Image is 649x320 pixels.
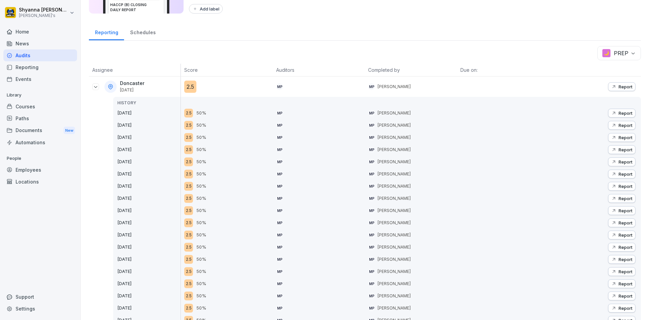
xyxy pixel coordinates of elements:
[378,220,411,226] p: [PERSON_NAME]
[3,38,77,49] div: News
[378,232,411,238] p: [PERSON_NAME]
[368,268,375,275] div: MP
[117,146,181,153] p: [DATE]
[117,100,181,106] p: HISTORY
[3,90,77,101] p: Library
[619,305,632,311] p: Report
[378,244,411,250] p: [PERSON_NAME]
[276,195,283,202] div: MP
[192,6,219,12] div: Add label
[619,281,632,286] p: Report
[368,83,375,90] div: MP
[196,195,206,202] p: 50%
[184,66,269,73] p: Score
[184,218,193,227] div: 2.5
[378,147,411,153] p: [PERSON_NAME]
[608,145,635,154] button: Report
[196,171,206,177] p: 50%
[276,122,283,129] div: MP
[184,194,193,203] div: 2.5
[196,207,206,214] p: 50%
[184,206,193,215] div: 2.5
[619,123,632,128] p: Report
[184,145,193,154] div: 2.5
[619,110,632,116] p: Report
[608,206,635,215] button: Report
[276,110,283,116] div: MP
[3,73,77,85] a: Events
[619,196,632,201] p: Report
[608,170,635,178] button: Report
[608,255,635,264] button: Report
[608,279,635,288] button: Report
[276,305,283,312] div: MP
[368,134,375,141] div: MP
[196,183,206,190] p: 50%
[368,244,375,251] div: MP
[3,124,77,137] a: DocumentsNew
[3,164,77,176] div: Employees
[124,23,162,40] a: Schedules
[378,195,411,201] p: [PERSON_NAME]
[608,292,635,300] button: Report
[184,157,193,166] div: 2.5
[3,303,77,315] a: Settings
[117,183,181,190] p: [DATE]
[3,49,77,61] div: Audits
[64,127,75,134] div: New
[608,218,635,227] button: Report
[378,122,411,128] p: [PERSON_NAME]
[368,305,375,312] div: MP
[3,136,77,148] a: Automations
[184,121,193,130] div: 2.5
[110,2,162,13] h3: HACCP (B) CLOSING DAILY REPORT
[276,293,283,299] div: MP
[276,171,283,177] div: MP
[378,183,411,189] p: [PERSON_NAME]
[117,244,181,251] p: [DATE]
[619,159,632,165] p: Report
[196,232,206,238] p: 50%
[368,207,375,214] div: MP
[117,305,181,312] p: [DATE]
[378,281,411,287] p: [PERSON_NAME]
[276,83,283,90] div: MP
[117,158,181,165] p: [DATE]
[196,146,206,153] p: 50%
[368,232,375,238] div: MP
[196,305,206,312] p: 50%
[184,231,193,239] div: 2.5
[196,110,206,116] p: 50%
[608,157,635,166] button: Report
[19,13,68,18] p: [PERSON_NAME]'s
[619,257,632,262] p: Report
[3,26,77,38] a: Home
[608,82,635,91] button: Report
[619,208,632,213] p: Report
[117,232,181,238] p: [DATE]
[276,134,283,141] div: MP
[196,256,206,263] p: 50%
[619,244,632,250] p: Report
[3,176,77,188] div: Locations
[184,292,193,300] div: 2.5
[117,171,181,177] p: [DATE]
[378,208,411,214] p: [PERSON_NAME]
[3,124,77,137] div: Documents
[378,293,411,299] p: [PERSON_NAME]
[184,133,193,142] div: 2.5
[608,231,635,239] button: Report
[608,304,635,313] button: Report
[89,23,124,40] a: Reporting
[117,110,181,116] p: [DATE]
[378,305,411,311] p: [PERSON_NAME]
[608,121,635,130] button: Report
[276,232,283,238] div: MP
[117,195,181,202] p: [DATE]
[3,112,77,124] div: Paths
